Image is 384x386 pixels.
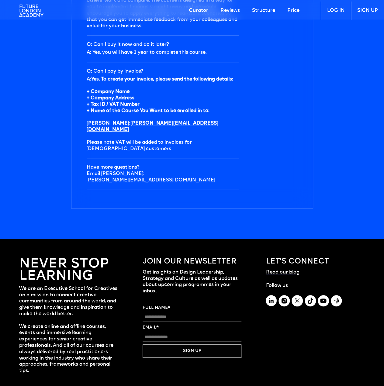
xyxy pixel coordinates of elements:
[87,178,215,183] a: [PERSON_NAME][EMAIL_ADDRESS][DOMAIN_NAME]
[266,269,299,282] a: Read our blog‍
[87,50,239,56] div: A: Yes, you will have 1 year to complete this course.
[87,164,239,183] div: Have more questions? Email [PERSON_NAME]: ‍
[87,77,233,126] strong: Yes. To create your invoice, please send the following details: + Company Name + Company Address ...
[143,344,242,358] button: SIGN UP
[266,269,299,282] div: Read our blog ‍
[19,258,118,283] h4: Never stop learning
[143,324,242,331] label: EMAIL*
[266,283,354,289] div: Follow us
[321,2,351,20] a: LOG IN
[87,42,239,48] div: Q: Can I buy it now and do it later?
[143,305,242,311] label: FULL NAME*
[351,2,384,20] a: SIGN UP
[183,2,214,20] a: Curator
[246,2,281,20] a: Structure
[87,76,239,152] div: A: Please note VAT will be added to invoices for [DEMOGRAPHIC_DATA] customers
[87,121,219,132] a: [PERSON_NAME][EMAIL_ADDRESS][DOMAIN_NAME]
[19,286,118,374] div: We are an Executive School for Creatives on a mission to connect creative communities from around...
[214,2,246,20] a: Reviews
[281,2,306,20] a: Price
[266,257,329,266] h5: LET's CONNEcT
[143,269,242,295] div: Get insights on Design Leadership, Strategy and Culture as well as updates about upcoming program...
[143,257,242,266] h5: JOIN OUR NEWSLETTER
[87,68,239,75] div: Q: Can I pay by invoice?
